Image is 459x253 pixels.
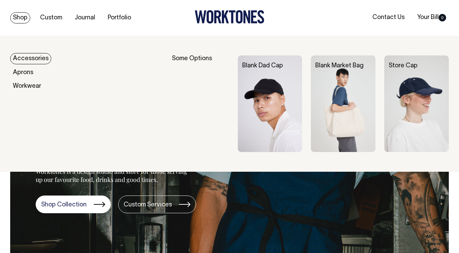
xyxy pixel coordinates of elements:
[10,67,36,78] a: Aprons
[238,55,302,152] img: Blank Dad Cap
[37,12,65,23] a: Custom
[118,196,196,213] a: Custom Services
[242,63,283,69] a: Blank Dad Cap
[384,55,449,152] img: Store Cap
[172,55,229,152] div: Some Options
[72,12,98,23] a: Journal
[315,63,364,69] a: Blank Market Bag
[439,14,446,21] span: 0
[311,55,375,152] img: Blank Market Bag
[414,12,449,23] a: Your Bill0
[10,12,30,23] a: Shop
[10,81,44,92] a: Workwear
[370,12,407,23] a: Contact Us
[105,12,134,23] a: Portfolio
[389,63,418,69] a: Store Cap
[36,196,111,213] a: Shop Collection
[10,53,51,64] a: Accessories
[36,167,190,184] p: Worktones is a design studio and store for those serving up our favourite food, drinks and good t...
